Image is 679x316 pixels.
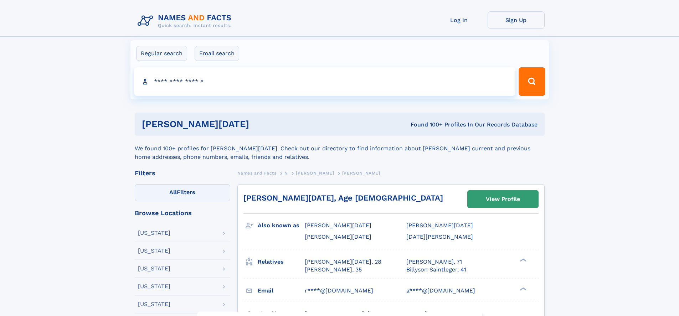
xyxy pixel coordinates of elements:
button: Search Button [519,67,545,96]
div: Filters [135,170,230,176]
span: N [284,171,288,176]
a: [PERSON_NAME], 35 [305,266,362,274]
a: N [284,169,288,177]
div: Found 100+ Profiles In Our Records Database [330,121,537,129]
span: [PERSON_NAME][DATE] [305,233,371,240]
span: [PERSON_NAME][DATE] [305,222,371,229]
a: Sign Up [488,11,545,29]
label: Regular search [136,46,187,61]
label: Filters [135,184,230,201]
h3: Email [258,285,305,297]
span: [PERSON_NAME] [342,171,380,176]
div: [US_STATE] [138,284,170,289]
a: [PERSON_NAME][DATE], Age [DEMOGRAPHIC_DATA] [243,193,443,202]
label: Email search [195,46,239,61]
span: [PERSON_NAME][DATE] [406,222,473,229]
a: Names and Facts [237,169,277,177]
div: We found 100+ profiles for [PERSON_NAME][DATE]. Check out our directory to find information about... [135,136,545,161]
h3: Also known as [258,219,305,232]
div: View Profile [486,191,520,207]
div: ❯ [518,286,527,291]
span: [DATE][PERSON_NAME] [406,233,473,240]
a: [PERSON_NAME][DATE], 28 [305,258,381,266]
div: [US_STATE] [138,301,170,307]
h1: [PERSON_NAME][DATE] [142,120,330,129]
div: [US_STATE] [138,266,170,271]
div: Browse Locations [135,210,230,216]
a: View Profile [468,191,538,208]
a: [PERSON_NAME], 71 [406,258,462,266]
span: All [169,189,177,196]
span: [PERSON_NAME] [296,171,334,176]
input: search input [134,67,516,96]
a: [PERSON_NAME] [296,169,334,177]
div: [US_STATE] [138,230,170,236]
h3: Relatives [258,256,305,268]
img: Logo Names and Facts [135,11,237,31]
div: ❯ [518,258,527,262]
div: [US_STATE] [138,248,170,254]
a: Billyson Saintleger, 41 [406,266,466,274]
a: Log In [431,11,488,29]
